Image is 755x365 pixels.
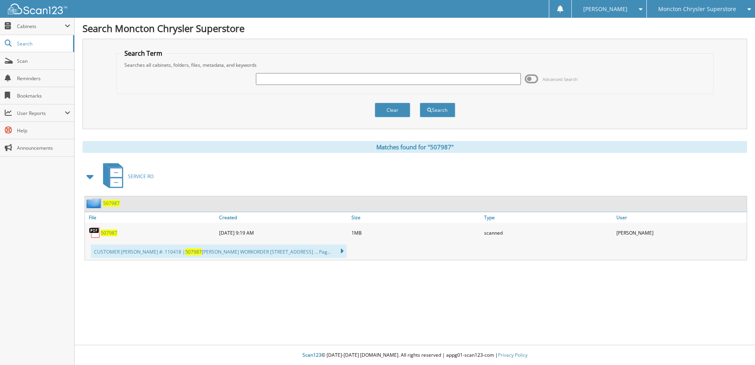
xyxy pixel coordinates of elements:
a: Type [482,212,614,223]
div: CUSTOMER [PERSON_NAME] #: 110418 | [PERSON_NAME] WORKORDER [STREET_ADDRESS] ... Pag... [91,245,347,258]
span: Scan [17,58,70,64]
a: 507987 [101,230,117,236]
img: scan123-logo-white.svg [8,4,67,14]
a: Created [217,212,349,223]
legend: Search Term [120,49,166,58]
span: [PERSON_NAME] [583,7,627,11]
div: 1MB [349,225,482,241]
span: Moncton Chrysler Superstore [658,7,736,11]
div: Searches all cabinets, folders, files, metadata, and keywords [120,62,709,68]
img: PDF.png [89,227,101,239]
span: Reminders [17,75,70,82]
a: File [85,212,217,223]
div: © [DATE]-[DATE] [DOMAIN_NAME]. All rights reserved | appg01-scan123-com | [75,346,755,365]
div: [DATE] 9:19 AM [217,225,349,241]
button: Clear [375,103,410,117]
span: Announcements [17,145,70,151]
a: User [614,212,747,223]
span: Search [17,40,69,47]
span: User Reports [17,110,65,117]
span: Cabinets [17,23,65,30]
span: Advanced Search [543,76,578,82]
iframe: Chat Widget [716,327,755,365]
div: scanned [482,225,614,241]
span: Help [17,127,70,134]
a: Size [349,212,482,223]
span: SERVICE RO [128,173,154,180]
a: Privacy Policy [498,352,528,358]
a: 507987 [103,200,120,207]
span: 507987 [185,248,202,255]
span: Bookmarks [17,92,70,99]
a: SERVICE RO [98,161,154,192]
div: [PERSON_NAME] [614,225,747,241]
div: Matches found for "507987" [83,141,747,153]
span: Scan123 [302,352,321,358]
h1: Search Moncton Chrysler Superstore [83,22,747,35]
button: Search [420,103,455,117]
img: folder2.png [86,198,103,208]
